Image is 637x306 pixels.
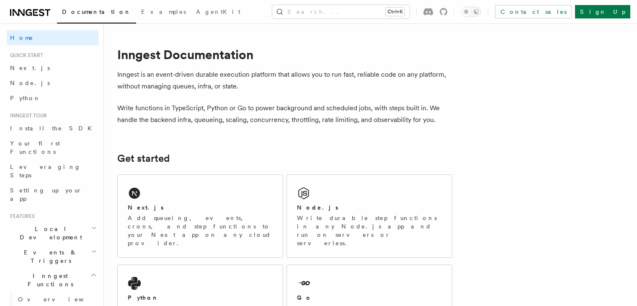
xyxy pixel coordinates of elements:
h2: Node.js [297,203,338,212]
kbd: Ctrl+K [386,8,405,16]
a: Contact sales [495,5,572,18]
a: AgentKit [191,3,245,23]
button: Toggle dark mode [461,7,481,17]
a: Python [7,91,98,106]
h2: Next.js [128,203,164,212]
a: Sign Up [575,5,630,18]
span: Node.js [10,80,50,86]
span: Next.js [10,65,50,71]
span: Your first Functions [10,140,60,155]
h2: Go [297,293,312,302]
span: Setting up your app [10,187,82,202]
a: Node.js [7,75,98,91]
a: Examples [136,3,191,23]
span: Local Development [7,225,91,241]
a: Your first Functions [7,136,98,159]
a: Setting up your app [7,183,98,206]
span: Overview [18,296,104,303]
span: Events & Triggers [7,248,91,265]
p: Write durable step functions in any Node.js app and run on servers or serverless. [297,214,442,247]
button: Events & Triggers [7,245,98,268]
a: Next.jsAdd queueing, events, crons, and step functions to your Next app on any cloud provider. [117,174,283,258]
span: Inngest Functions [7,272,90,288]
a: Next.js [7,60,98,75]
span: Leveraging Steps [10,163,81,179]
a: Documentation [57,3,136,23]
span: Documentation [62,8,131,15]
a: Install the SDK [7,121,98,136]
button: Inngest Functions [7,268,98,292]
span: Quick start [7,52,43,59]
h2: Python [128,293,159,302]
button: Search...Ctrl+K [272,5,410,18]
a: Leveraging Steps [7,159,98,183]
p: Write functions in TypeScript, Python or Go to power background and scheduled jobs, with steps bu... [117,102,452,126]
h1: Inngest Documentation [117,47,452,62]
a: Get started [117,153,170,164]
span: Inngest tour [7,112,47,119]
span: AgentKit [196,8,240,15]
span: Install the SDK [10,125,97,132]
p: Inngest is an event-driven durable execution platform that allows you to run fast, reliable code ... [117,69,452,92]
p: Add queueing, events, crons, and step functions to your Next app on any cloud provider. [128,214,273,247]
span: Examples [141,8,186,15]
span: Home [10,34,34,42]
a: Node.jsWrite durable step functions in any Node.js app and run on servers or serverless. [286,174,452,258]
span: Python [10,95,41,101]
a: Home [7,30,98,45]
button: Local Development [7,221,98,245]
span: Features [7,213,35,220]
